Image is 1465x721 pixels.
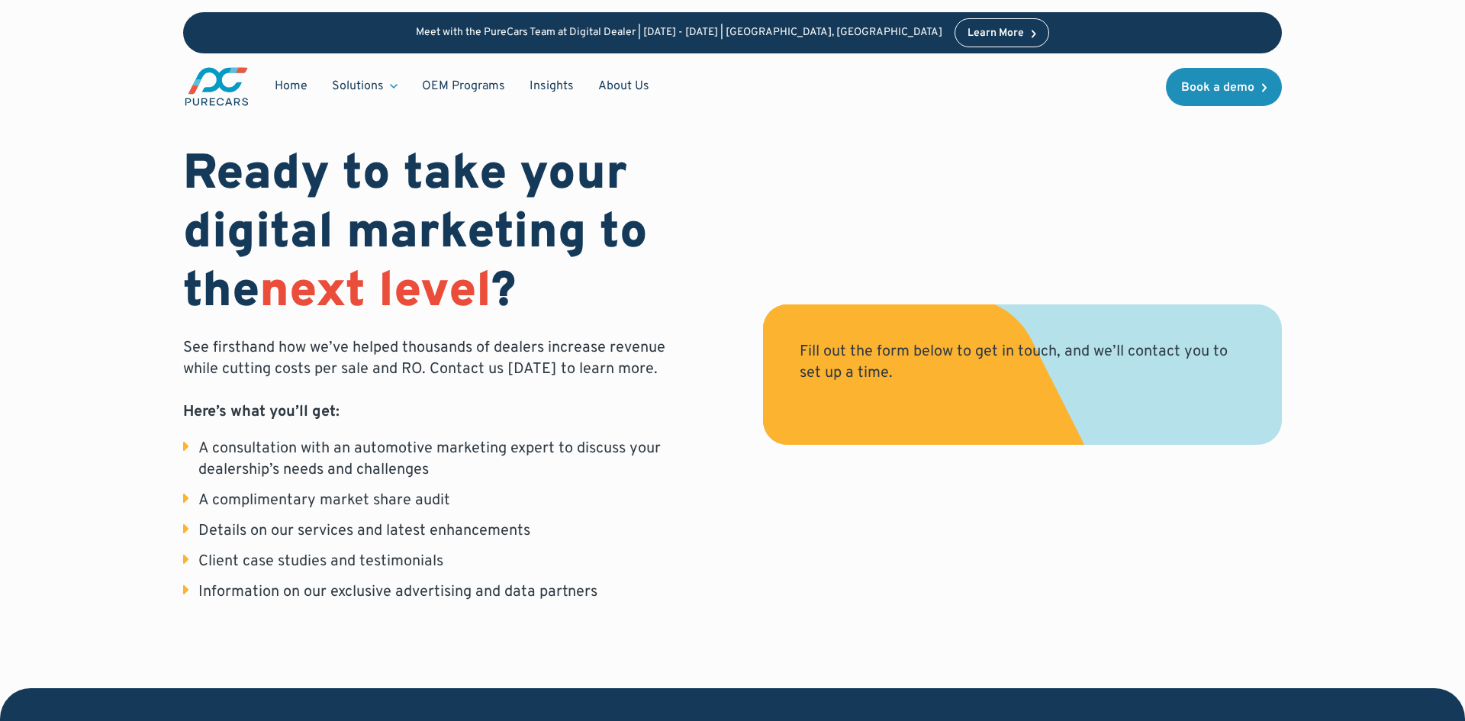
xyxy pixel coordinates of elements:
p: Meet with the PureCars Team at Digital Dealer | [DATE] - [DATE] | [GEOGRAPHIC_DATA], [GEOGRAPHIC_... [416,27,942,40]
p: See firsthand how we’ve helped thousands of dealers increase revenue while cutting costs per sale... [183,337,702,423]
strong: Here’s what you’ll get: [183,402,340,422]
div: A consultation with an automotive marketing expert to discuss your dealership’s needs and challenges [198,438,702,481]
div: Details on our services and latest enhancements [198,520,530,542]
a: Insights [517,72,586,101]
div: Book a demo [1181,82,1254,94]
a: Learn More [955,18,1049,47]
a: About Us [586,72,662,101]
img: purecars logo [183,66,250,108]
a: main [183,66,250,108]
div: Client case studies and testimonials [198,551,443,572]
div: Information on our exclusive advertising and data partners [198,581,597,603]
div: Solutions [332,78,384,95]
a: Book a demo [1166,68,1282,106]
div: A complimentary market share audit [198,490,450,511]
a: OEM Programs [410,72,517,101]
div: Fill out the form below to get in touch, and we’ll contact you to set up a time. [800,341,1245,384]
h1: Ready to take your digital marketing to the ? [183,146,702,322]
a: Home [262,72,320,101]
span: next level [259,262,491,324]
div: Learn More [968,28,1024,39]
